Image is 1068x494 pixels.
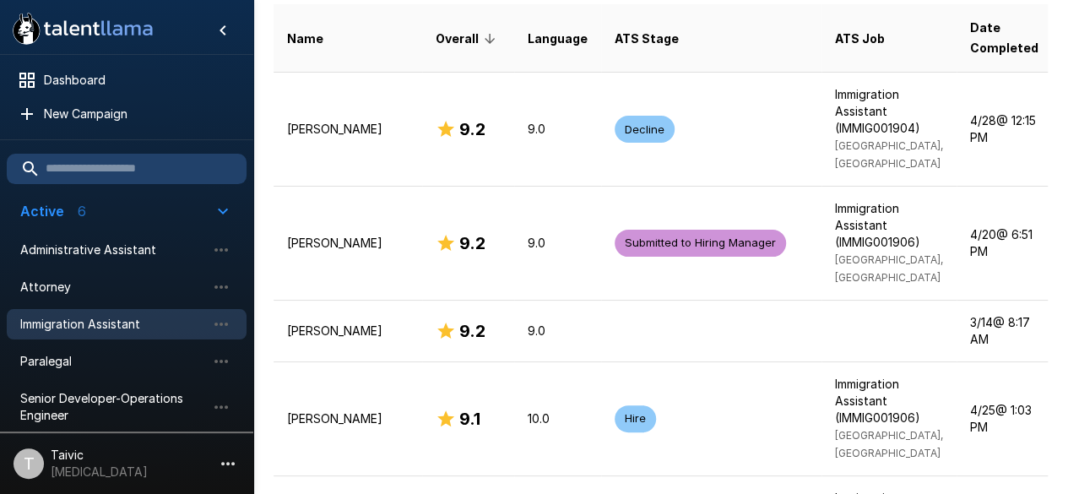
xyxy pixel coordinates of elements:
[287,235,409,252] p: [PERSON_NAME]
[970,18,1038,58] span: Date Completed
[615,410,656,426] span: Hire
[287,410,409,427] p: [PERSON_NAME]
[459,230,485,257] h6: 9.2
[835,429,943,459] span: [GEOGRAPHIC_DATA], [GEOGRAPHIC_DATA]
[459,116,485,143] h6: 9.2
[835,200,943,251] p: Immigration Assistant (IMMIG001906)
[528,323,588,339] p: 9.0
[615,122,675,138] span: Decline
[459,318,485,345] h6: 9.2
[835,253,943,284] span: [GEOGRAPHIC_DATA], [GEOGRAPHIC_DATA]
[287,323,409,339] p: [PERSON_NAME]
[528,410,588,427] p: 10.0
[835,139,943,170] span: [GEOGRAPHIC_DATA], [GEOGRAPHIC_DATA]
[835,29,885,49] span: ATS Job
[528,235,588,252] p: 9.0
[957,186,1052,300] td: 4/20 @ 6:51 PM
[835,86,943,137] p: Immigration Assistant (IMMIG001904)
[528,121,588,138] p: 9.0
[528,29,588,49] span: Language
[835,376,943,426] p: Immigration Assistant (IMMIG001906)
[957,300,1052,361] td: 3/14 @ 8:17 AM
[615,235,786,251] span: Submitted to Hiring Manager
[436,29,501,49] span: Overall
[615,29,679,49] span: ATS Stage
[287,29,323,49] span: Name
[957,72,1052,186] td: 4/28 @ 12:15 PM
[459,405,480,432] h6: 9.1
[287,121,409,138] p: [PERSON_NAME]
[957,361,1052,475] td: 4/25 @ 1:03 PM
